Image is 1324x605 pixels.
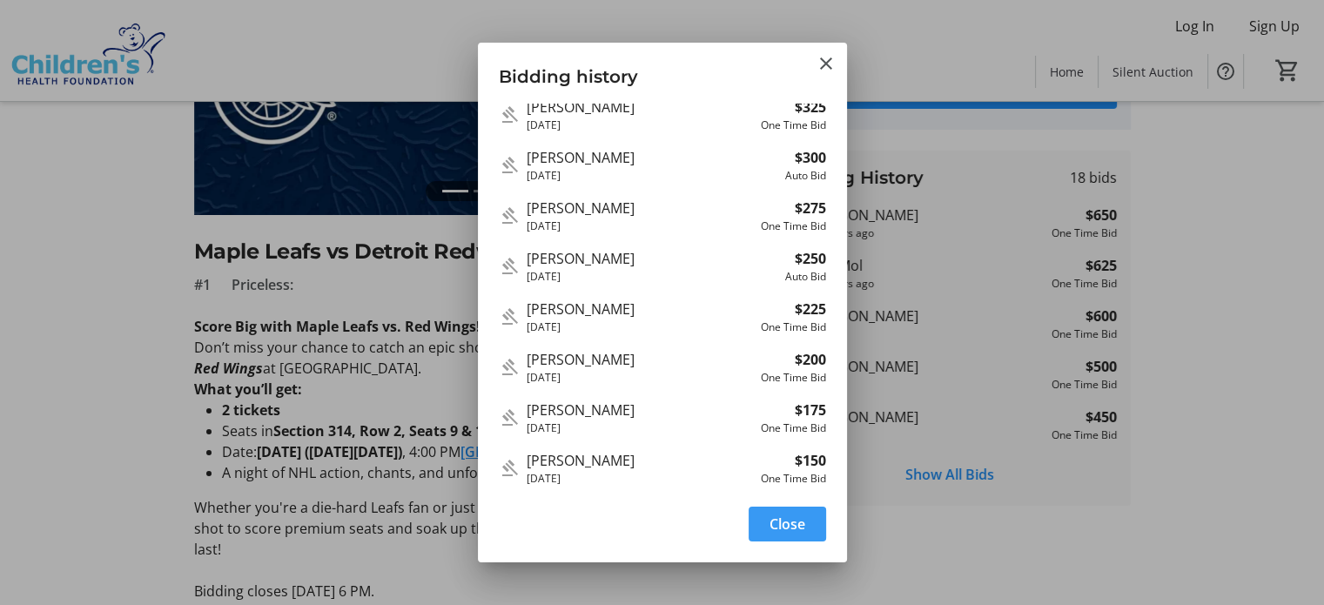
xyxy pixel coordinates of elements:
div: [PERSON_NAME] [527,349,754,370]
div: Auto Bid [785,269,826,285]
div: [DATE] [527,370,754,386]
div: [PERSON_NAME] [527,248,778,269]
div: Auto Bid [785,168,826,184]
div: One Time Bid [761,471,826,487]
div: One Time Bid [761,420,826,436]
div: [DATE] [527,420,754,436]
strong: $175 [795,400,826,420]
span: Close [770,514,805,534]
div: [PERSON_NAME] [527,147,778,168]
div: [DATE] [527,168,778,184]
div: [PERSON_NAME] [527,97,754,118]
strong: $250 [795,248,826,269]
strong: $275 [795,198,826,218]
strong: $325 [795,97,826,118]
div: [PERSON_NAME] [527,400,754,420]
div: [DATE] [527,118,754,133]
div: [PERSON_NAME] [527,198,754,218]
mat-icon: Outbid [499,104,520,125]
mat-icon: Outbid [499,256,520,277]
div: One Time Bid [761,118,826,133]
h3: Bidding history [478,43,847,103]
div: [DATE] [527,218,754,234]
div: One Time Bid [761,370,826,386]
div: [PERSON_NAME] [527,450,754,471]
div: [DATE] [527,471,754,487]
strong: $150 [795,450,826,471]
div: [DATE] [527,269,778,285]
mat-icon: Outbid [499,458,520,479]
button: Close [749,507,826,541]
mat-icon: Outbid [499,407,520,428]
mat-icon: Outbid [499,357,520,378]
button: Close [816,53,837,74]
strong: $200 [795,349,826,370]
mat-icon: Outbid [499,306,520,327]
div: One Time Bid [761,319,826,335]
mat-icon: Outbid [499,155,520,176]
strong: $225 [795,299,826,319]
mat-icon: Outbid [499,205,520,226]
div: [DATE] [527,319,754,335]
strong: $300 [795,147,826,168]
div: [PERSON_NAME] [527,299,754,319]
div: One Time Bid [761,218,826,234]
